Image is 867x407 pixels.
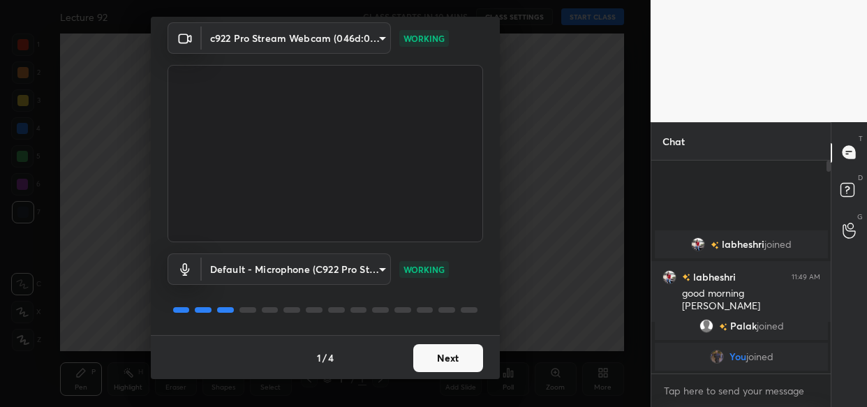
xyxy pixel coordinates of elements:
button: Next [413,344,483,372]
span: joined [764,239,792,250]
p: D [858,172,863,183]
p: T [859,133,863,144]
img: no-rating-badge.077c3623.svg [682,274,690,281]
h4: / [323,350,327,365]
p: WORKING [403,32,445,45]
img: 2b9392717e4c4b858f816e17e63d45df.jpg [709,350,723,364]
span: You [729,351,746,362]
div: c922 Pro Stream Webcam (046d:085c) [202,22,391,54]
img: 6d54834aa1f047c0ad60d62d37c27715.jpg [691,237,705,251]
div: grid [651,228,831,373]
h4: 1 [317,350,321,365]
p: G [857,212,863,222]
h6: labheshri [690,269,736,284]
p: Chat [651,123,696,160]
span: Palak [729,320,756,332]
div: good morning [PERSON_NAME] [682,287,820,313]
img: 6d54834aa1f047c0ad60d62d37c27715.jpg [662,269,676,283]
p: WORKING [403,263,445,276]
span: joined [746,351,773,362]
img: no-rating-badge.077c3623.svg [711,241,719,249]
span: labheshri [722,239,764,250]
span: joined [756,320,783,332]
h4: 4 [328,350,334,365]
img: no-rating-badge.077c3623.svg [718,323,727,330]
div: 11:49 AM [792,272,820,281]
img: default.png [699,319,713,333]
div: c922 Pro Stream Webcam (046d:085c) [202,253,391,285]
